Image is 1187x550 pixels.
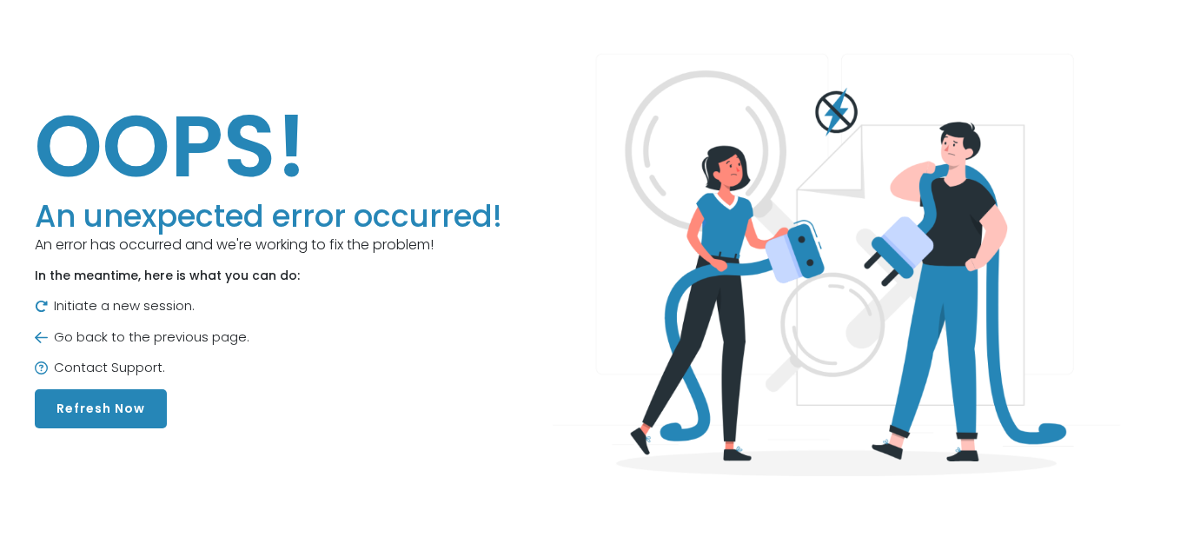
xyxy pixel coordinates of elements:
p: Go back to the previous page. [35,328,502,348]
p: Contact Support. [35,358,502,378]
h1: OOPS! [35,94,502,198]
p: In the meantime, here is what you can do: [35,267,502,285]
p: An error has occurred and we're working to fix the problem! [35,235,502,255]
p: Initiate a new session. [35,296,502,316]
button: Refresh Now [35,389,167,428]
h3: An unexpected error occurred! [35,198,502,235]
